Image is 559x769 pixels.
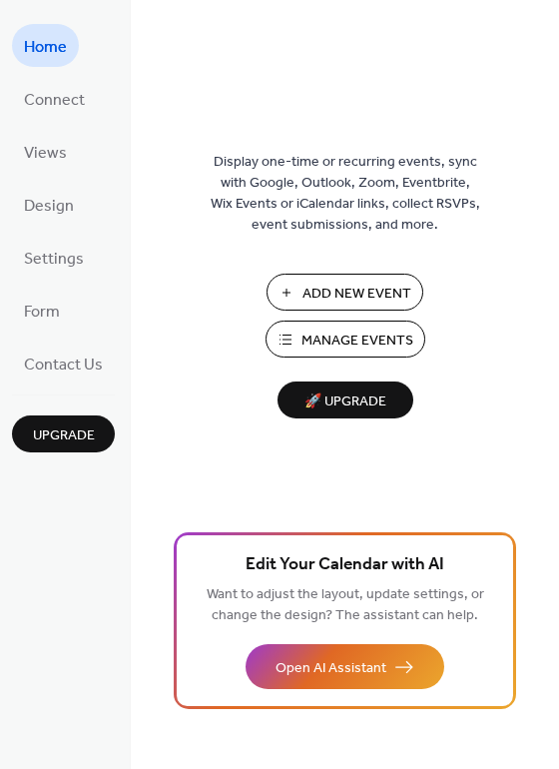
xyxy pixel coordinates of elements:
[12,77,97,120] a: Connect
[266,321,425,358] button: Manage Events
[24,244,84,275] span: Settings
[24,85,85,116] span: Connect
[276,658,386,679] span: Open AI Assistant
[207,581,484,629] span: Want to adjust the layout, update settings, or change the design? The assistant can help.
[211,152,480,236] span: Display one-time or recurring events, sync with Google, Outlook, Zoom, Eventbrite, Wix Events or ...
[33,425,95,446] span: Upgrade
[12,183,86,226] a: Design
[246,644,444,689] button: Open AI Assistant
[24,350,103,381] span: Contact Us
[278,382,413,418] button: 🚀 Upgrade
[246,551,444,579] span: Edit Your Calendar with AI
[12,236,96,279] a: Settings
[12,342,115,384] a: Contact Us
[12,24,79,67] a: Home
[24,297,60,328] span: Form
[24,191,74,222] span: Design
[302,284,411,305] span: Add New Event
[12,289,72,332] a: Form
[24,32,67,63] span: Home
[12,130,79,173] a: Views
[267,274,423,311] button: Add New Event
[24,138,67,169] span: Views
[289,388,401,415] span: 🚀 Upgrade
[12,415,115,452] button: Upgrade
[301,331,413,352] span: Manage Events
